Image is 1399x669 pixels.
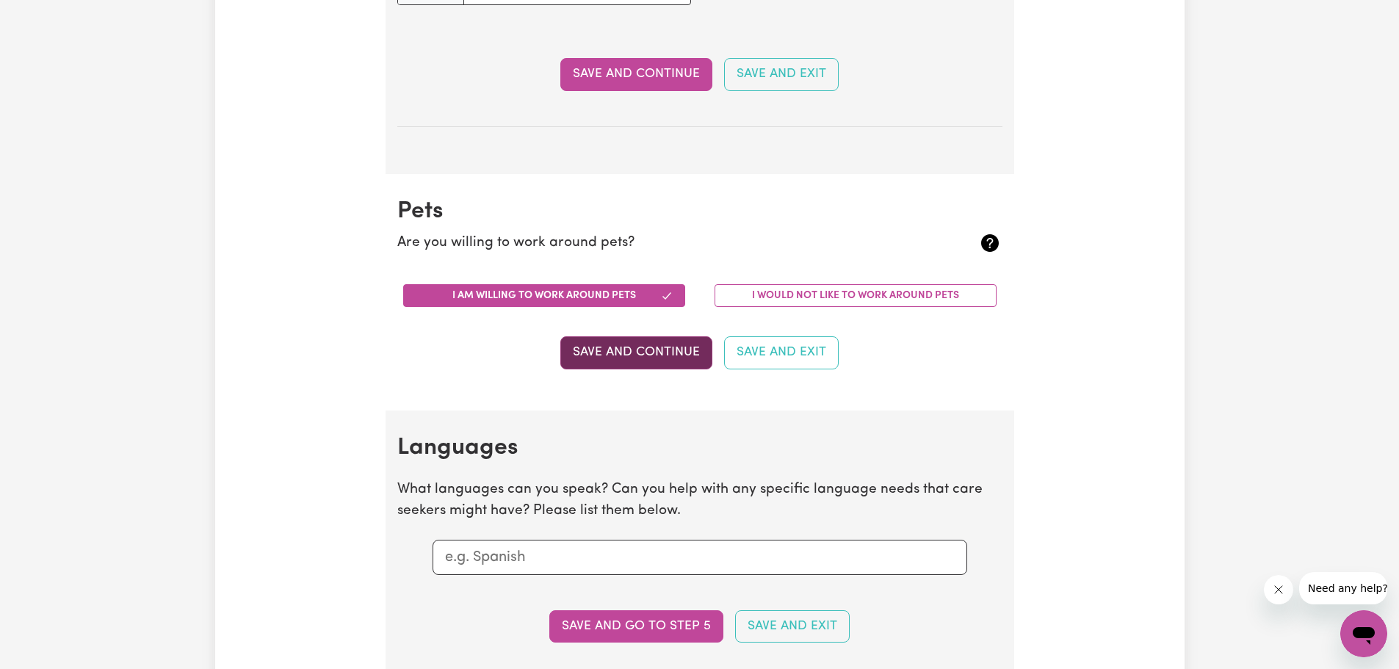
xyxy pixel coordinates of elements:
[397,233,902,254] p: Are you willing to work around pets?
[9,10,89,22] span: Need any help?
[735,610,850,643] button: Save and Exit
[445,546,955,568] input: e.g. Spanish
[397,480,1002,522] p: What languages can you speak? Can you help with any specific language needs that care seekers mig...
[1264,575,1293,604] iframe: Close message
[560,58,712,90] button: Save and Continue
[724,336,839,369] button: Save and Exit
[397,434,1002,462] h2: Languages
[560,336,712,369] button: Save and Continue
[403,284,685,307] button: I am willing to work around pets
[715,284,997,307] button: I would not like to work around pets
[397,198,1002,225] h2: Pets
[549,610,723,643] button: Save and go to step 5
[1340,610,1387,657] iframe: Button to launch messaging window
[724,58,839,90] button: Save and Exit
[1299,572,1387,604] iframe: Message from company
